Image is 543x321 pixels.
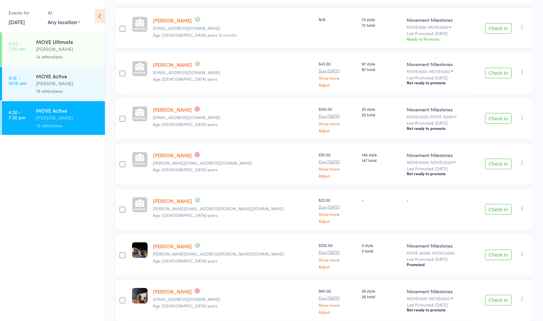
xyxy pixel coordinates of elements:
[319,288,356,314] div: $60.00
[36,53,99,60] div: 14 attendees
[153,197,192,204] a: [PERSON_NAME]
[407,242,469,249] div: Movement Milestones
[485,159,512,169] button: Check in
[153,288,192,295] a: [PERSON_NAME]
[319,106,356,132] div: $105.00
[319,121,356,126] a: Show more
[407,69,469,73] div: MOVE4000
[485,295,512,305] button: Check in
[319,212,356,216] a: Show more
[407,121,469,125] small: Last Promoted: [DATE]
[9,7,41,18] div: Events for
[153,121,217,127] span: Age: [DEMOGRAPHIC_DATA] years
[362,112,401,117] span: 20 total
[36,107,99,114] div: MOVE Active
[36,72,99,80] div: MOVE Active
[153,115,313,120] small: gianna.carlassare@asc.com.au
[319,250,356,255] small: Due [DATE]
[485,204,512,215] button: Check in
[407,152,469,158] div: Movement Milestones
[319,296,356,300] small: Due [DATE]
[485,68,512,78] button: Check in
[2,67,105,100] a: 9:15 -10:15 amMOVE Active[PERSON_NAME]16 attendees
[319,167,356,171] a: Show more
[153,17,192,24] a: [PERSON_NAME]
[153,206,313,211] small: Jacinta.foy@icloud.com
[153,76,217,82] span: Age: [DEMOGRAPHIC_DATA] years
[362,248,401,254] span: 0 total
[407,166,469,171] small: Last Promoted: [DATE]
[36,114,99,122] div: [PERSON_NAME]
[153,70,313,75] small: juliaburlison@gmail.com
[407,307,469,312] div: Not ready to promote
[407,106,469,113] div: Movement Milestones
[319,17,356,22] div: N/A
[362,242,401,248] span: 0 style
[319,219,356,223] a: Adjust
[362,22,401,28] span: 72 total
[153,258,217,263] span: Age: [DEMOGRAPHIC_DATA] years
[407,25,469,29] div: MOVE1000
[362,197,401,203] div: -
[132,288,148,303] img: image1594287619.png
[407,288,469,295] div: Movement Milestones
[407,75,469,80] small: Last Promoted: [DATE]
[407,36,469,42] div: Ready to Promote
[319,242,356,268] div: $335.00
[430,114,453,119] div: MOVE 15000
[319,61,356,87] div: $43.00
[429,296,450,301] div: MOVE6000
[153,303,217,308] span: Age: [DEMOGRAPHIC_DATA] years
[132,242,148,258] img: image1594287612.png
[319,68,356,73] small: Due [DATE]
[407,126,469,131] div: Not ready to promote
[153,297,313,301] small: tdll167@bigpond.net.au
[9,75,26,86] time: 9:15 - 10:15 am
[407,61,469,67] div: Movement Milestones
[362,157,401,163] span: 147 total
[319,128,356,133] a: Adjust
[319,159,356,164] small: Due [DATE]
[362,288,401,294] span: 26 style
[407,257,469,261] small: Last Promoted: [DATE]
[407,160,469,164] div: MOVE10000
[319,152,356,178] div: $35.00
[2,32,105,66] a: 6:00 -7:00 amMOVE Ultimate[PERSON_NAME]14 attendees
[407,17,469,23] div: Movement Milestones
[428,25,448,29] div: MOVE1500
[153,106,192,113] a: [PERSON_NAME]
[153,32,237,38] span: Age: [DEMOGRAPHIC_DATA] years 10 months
[153,252,313,256] small: Stephen.lewis.57@gmail.com
[319,76,356,80] a: Show more
[407,31,469,36] small: Last Promoted: [DATE]
[48,7,80,18] div: At
[407,251,469,255] div: MOVE 20000
[153,61,192,68] a: [PERSON_NAME]
[362,61,401,66] span: 97 style
[407,197,469,203] div: -
[362,17,401,22] span: 72 style
[36,38,99,45] div: MOVE Ultimate
[319,310,356,314] a: Adjust
[319,83,356,87] a: Adjust
[407,302,469,307] small: Last Promoted: [DATE]
[36,45,99,53] div: [PERSON_NAME]
[362,294,401,299] span: 26 total
[407,171,469,176] div: Not ready to promote
[319,258,356,262] a: Show more
[362,66,401,72] span: 97 total
[2,101,105,135] a: 6:30 -7:30 pmMOVE Active[PERSON_NAME]19 attendees
[36,122,99,129] div: 19 attendees
[485,113,512,124] button: Check in
[153,26,313,30] small: Mbournedesign@outlook.com
[153,152,192,159] a: [PERSON_NAME]
[153,243,192,250] a: [PERSON_NAME]
[485,23,512,34] button: Check in
[9,109,25,120] time: 6:30 - 7:30 pm
[429,69,450,73] div: MOVE5000
[407,114,469,119] div: MOVE12500
[153,161,313,165] small: andrea.corston66@gmail.com
[407,80,469,85] div: Not ready to promote
[485,250,512,260] button: Check in
[432,250,455,256] span: MOVE22500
